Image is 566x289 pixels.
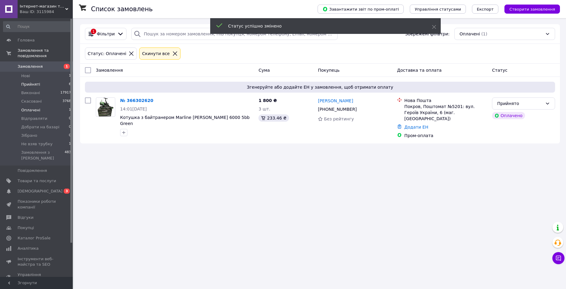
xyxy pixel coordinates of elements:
[64,64,70,69] span: 1
[20,4,65,9] span: Інтернет-магазин товарів для риболовлі та відпочинку «Риболоff»
[460,31,480,37] span: Оплачені
[317,105,358,113] div: [PHONE_NUMBER]
[18,199,56,210] span: Показники роботи компанії
[69,73,71,79] span: 1
[404,97,487,103] div: Нова Пошта
[120,115,250,126] a: Котушка з байтранером Marline [PERSON_NAME] 6000 5bb Green
[21,73,30,79] span: Нові
[258,98,277,103] span: 1 800 ₴
[504,5,560,14] button: Створити замовлення
[21,150,65,161] span: Замовлення з [PERSON_NAME]
[18,215,33,220] span: Відгуки
[258,68,270,73] span: Cума
[87,84,553,90] span: Згенеруйте або додайте ЕН у замовлення, щоб отримати оплату
[18,38,35,43] span: Головна
[552,252,564,264] button: Чат з покупцем
[69,124,71,130] span: 0
[21,107,40,113] span: Оплачені
[21,99,42,104] span: Скасовані
[21,141,52,147] span: Не взяв трубку
[492,112,525,119] div: Оплачено
[497,100,543,107] div: Прийнято
[258,107,270,111] span: 3 шт.
[258,114,289,122] div: 233.46 ₴
[21,124,59,130] span: Добрати на базарі
[477,7,494,11] span: Експорт
[96,97,115,117] a: Фото товару
[18,235,50,241] span: Каталог ProSale
[21,90,40,96] span: Виконані
[228,23,417,29] div: Статус успішно змінено
[20,9,73,15] div: Ваш ID: 3115984
[18,64,43,69] span: Замовлення
[21,133,37,138] span: Зібрано
[318,5,404,14] button: Завантажити звіт по пром-оплаті
[18,225,34,231] span: Покупці
[21,116,47,121] span: Відправляти
[397,68,442,73] span: Доставка та оплата
[141,50,171,57] div: Cкинути все
[69,141,71,147] span: 1
[120,98,153,103] a: № 366302620
[404,133,487,139] div: Пром-оплата
[96,68,123,73] span: Замовлення
[404,125,428,130] a: Додати ЕН
[18,272,56,283] span: Управління сайтом
[98,98,114,117] img: Фото товару
[318,68,339,73] span: Покупець
[21,82,40,87] span: Прийняті
[69,107,71,113] span: 1
[18,168,47,173] span: Повідомлення
[322,6,399,12] span: Завантажити звіт по пром-оплаті
[97,31,115,37] span: Фільтри
[60,90,71,96] span: 17917
[69,116,71,121] span: 0
[324,117,354,121] span: Без рейтингу
[86,50,127,57] div: Статус: Оплачені
[3,21,72,32] input: Пошук
[404,103,487,122] div: Покров, Поштомат №5201: вул. Героїв України, 6 (маг. [GEOGRAPHIC_DATA])
[18,189,62,194] span: [DEMOGRAPHIC_DATA]
[18,256,56,267] span: Інструменти веб-майстра та SEO
[472,5,499,14] button: Експорт
[65,150,71,161] span: 483
[410,5,466,14] button: Управління статусами
[498,6,560,11] a: Створити замовлення
[64,189,70,194] span: 3
[18,246,39,251] span: Аналітика
[318,98,353,104] a: [PERSON_NAME]
[18,178,56,184] span: Товари та послуги
[481,31,487,36] span: (1)
[69,82,71,87] span: 6
[18,48,73,59] span: Замовлення та повідомлення
[62,99,71,104] span: 3768
[69,133,71,138] span: 0
[91,5,153,13] h1: Список замовлень
[415,7,461,11] span: Управління статусами
[492,68,507,73] span: Статус
[509,7,555,11] span: Створити замовлення
[120,107,147,111] span: 14:01[DATE]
